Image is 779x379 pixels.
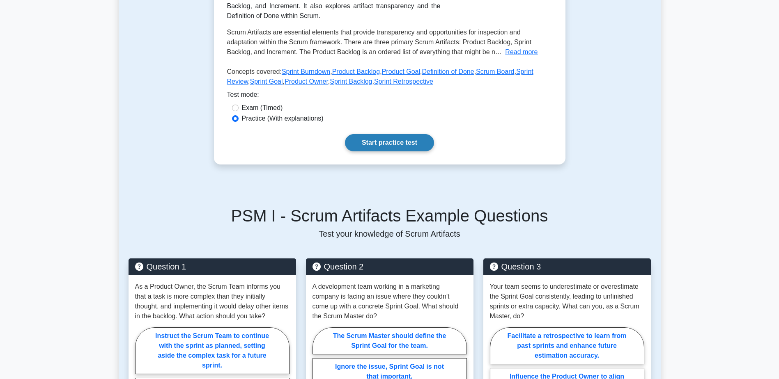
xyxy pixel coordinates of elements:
[332,68,380,75] a: Product Backlog
[242,103,283,113] label: Exam (Timed)
[490,282,644,321] p: Your team seems to underestimate or overestimate the Sprint Goal consistently, leading to unfinis...
[490,262,644,272] h5: Question 3
[135,262,290,272] h5: Question 1
[135,282,290,321] p: As a Product Owner, the Scrum Team informs you that a task is more complex than they initially th...
[129,206,651,226] h5: PSM I - Scrum Artifacts Example Questions
[129,229,651,239] p: Test your knowledge of Scrum Artifacts
[227,90,552,103] div: Test mode:
[382,68,420,75] a: Product Goal
[135,327,290,374] label: Instruct the Scrum Team to continue with the sprint as planned, setting aside the complex task fo...
[345,134,434,151] a: Start practice test
[227,29,531,55] span: Scrum Artifacts are essential elements that provide transparency and opportunities for inspection...
[505,47,538,57] button: Read more
[227,67,552,90] p: Concepts covered: , , , , , , , , ,
[374,78,433,85] a: Sprint Retrospective
[282,68,330,75] a: Sprint Burndown
[242,114,324,123] label: Practice (With explanations)
[313,282,467,321] p: A development team working in a marketing company is facing an issue where they couldn't come up ...
[490,327,644,364] label: Facilitate a retrospective to learn from past sprints and enhance future estimation accuracy.
[422,68,474,75] a: Definition of Done
[313,262,467,272] h5: Question 2
[330,78,372,85] a: Sprint Backlog
[476,68,514,75] a: Scrum Board
[250,78,283,85] a: Sprint Goal
[313,327,467,354] label: The Scrum Master should define the Sprint Goal for the team.
[285,78,328,85] a: Product Owner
